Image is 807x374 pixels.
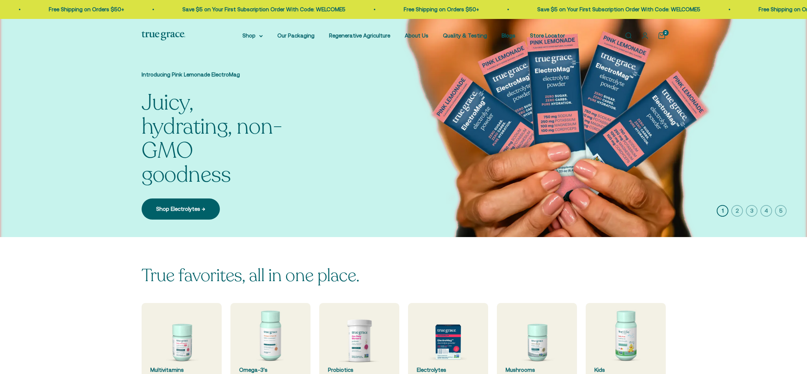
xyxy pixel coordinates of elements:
button: 2 [731,205,743,217]
a: Our Packaging [277,32,315,39]
a: Store Locator [530,32,565,39]
split-lines: Juicy, hydrating, non-GMO goodness [142,88,282,190]
a: Free Shipping on Orders $50+ [367,6,442,12]
cart-count: 2 [663,30,669,36]
a: Free Shipping on Orders $50+ [721,6,797,12]
a: Free Shipping on Orders $50+ [12,6,87,12]
a: Shop Electrolytes → [142,198,220,220]
p: Introducing Pink Lemonade ElectroMag [142,70,287,79]
a: Regenerative Agriculture [329,32,390,39]
a: About Us [405,32,428,39]
button: 5 [775,205,787,217]
button: 3 [746,205,757,217]
p: Save $5 on Your First Subscription Order With Code: WELCOME5 [145,5,308,14]
button: 4 [760,205,772,217]
a: Blogs [502,32,515,39]
summary: Shop [242,31,263,40]
p: Save $5 on Your First Subscription Order With Code: WELCOME5 [500,5,663,14]
a: Quality & Testing [443,32,487,39]
button: 1 [717,205,728,217]
split-lines: True favorites, all in one place. [142,264,360,287]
